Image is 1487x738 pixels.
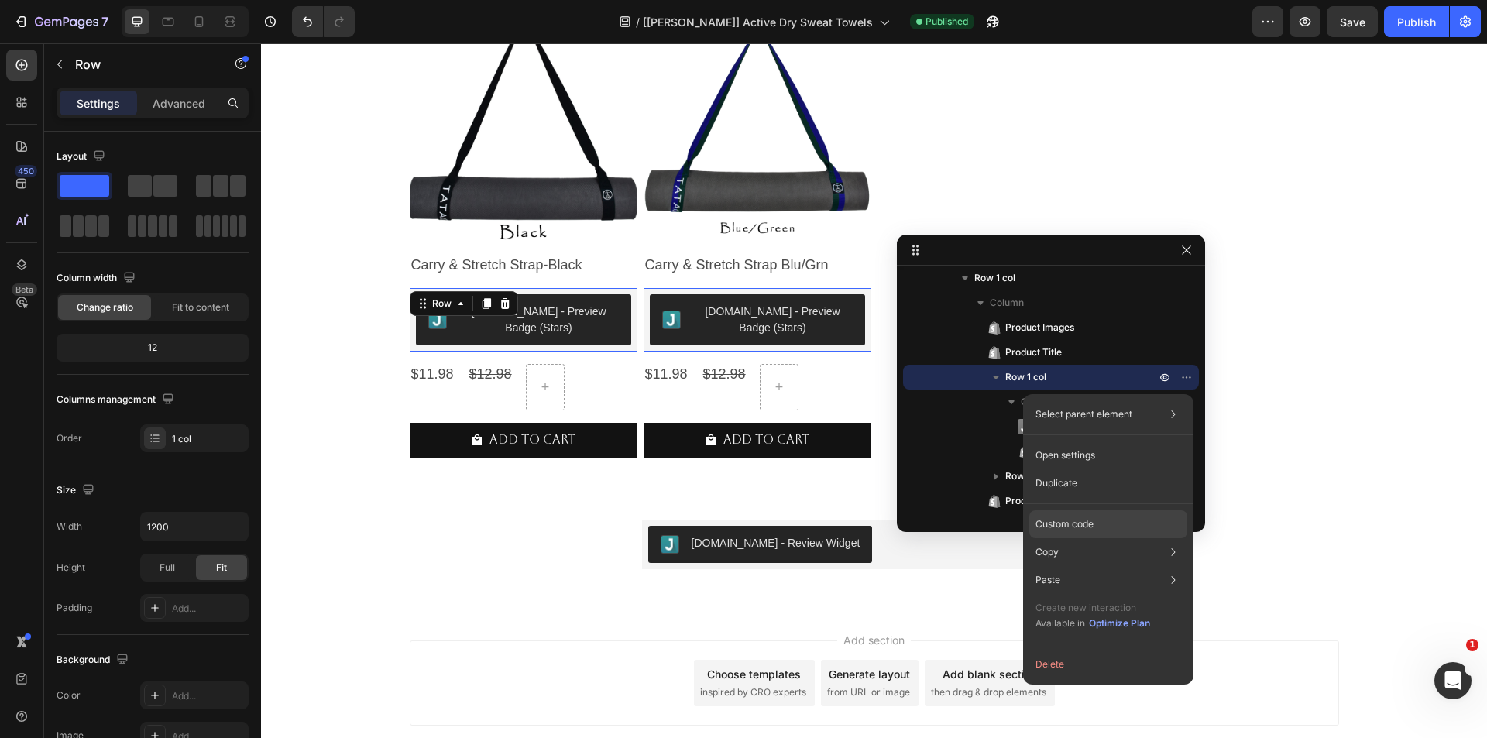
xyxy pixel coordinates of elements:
[172,602,245,616] div: Add...
[149,321,194,342] div: $11.98
[1035,545,1059,559] p: Copy
[12,283,37,296] div: Beta
[439,642,545,656] span: inspired by CRO experts
[216,561,227,575] span: Fit
[1434,662,1472,699] iframe: Intercom live chat
[446,623,540,639] div: Choose templates
[57,146,108,167] div: Layout
[576,589,650,605] span: Add section
[1340,15,1365,29] span: Save
[57,431,82,445] div: Order
[1035,600,1151,616] p: Create new interaction
[1466,639,1478,651] span: 1
[101,12,108,31] p: 7
[141,513,248,541] input: Auto
[75,55,207,74] p: Row
[974,270,1015,286] span: Row 1 col
[462,386,548,408] div: Add To cart
[172,300,229,314] span: Fit to content
[168,253,194,267] div: Row
[1397,14,1436,30] div: Publish
[57,601,92,615] div: Padding
[6,6,115,37] button: 7
[1035,448,1095,462] p: Open settings
[566,642,649,656] span: from URL or image
[77,300,133,314] span: Change ratio
[400,492,418,510] img: Judgeme.png
[441,321,486,342] div: $12.98
[682,623,776,639] div: Add blank section
[60,337,246,359] div: 12
[207,321,252,342] div: $12.98
[383,379,610,414] button: Add To cart
[1384,6,1449,37] button: Publish
[57,268,139,289] div: Column width
[670,642,785,656] span: then drag & drop elements
[228,386,314,408] div: Add To cart
[1005,320,1074,335] span: Product Images
[383,321,428,342] div: $11.98
[387,482,612,520] button: Judge.me - Review Widget
[1005,469,1053,484] span: Row 3 cols
[1005,493,1093,509] span: Product Cart Button
[383,211,610,232] h2: Carry & Stretch Strap Blu/Grn
[57,390,177,410] div: Columns management
[15,165,37,177] div: 450
[57,688,81,702] div: Color
[1029,650,1187,678] button: Delete
[1088,616,1151,631] button: Optimize Plan
[1035,617,1085,629] span: Available in
[1018,419,1033,434] img: Judge.me
[926,15,968,29] span: Published
[1035,573,1060,587] p: Paste
[1005,345,1062,360] span: Product Title
[1005,369,1046,385] span: Row 1 col
[1035,407,1132,421] p: Select parent element
[292,6,355,37] div: Undo/Redo
[990,295,1024,311] span: Column
[431,492,599,508] div: [DOMAIN_NAME] - Review Widget
[153,95,205,112] p: Advanced
[1089,616,1150,630] div: Optimize Plan
[1327,6,1378,37] button: Save
[57,650,132,671] div: Background
[568,623,649,639] div: Generate layout
[1035,476,1077,490] p: Duplicate
[57,520,82,534] div: Width
[172,689,245,703] div: Add...
[149,379,376,414] button: Add To cart
[643,14,873,30] span: [[PERSON_NAME]] Active Dry Sweat Towels
[160,561,175,575] span: Full
[636,14,640,30] span: /
[261,43,1487,738] iframe: Design area
[1035,517,1094,531] p: Custom code
[149,211,376,232] h2: Carry & Stretch Strap-Black
[77,95,120,112] p: Settings
[57,480,98,501] div: Size
[172,432,245,446] div: 1 col
[57,561,85,575] div: Height
[1021,394,1055,410] span: Column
